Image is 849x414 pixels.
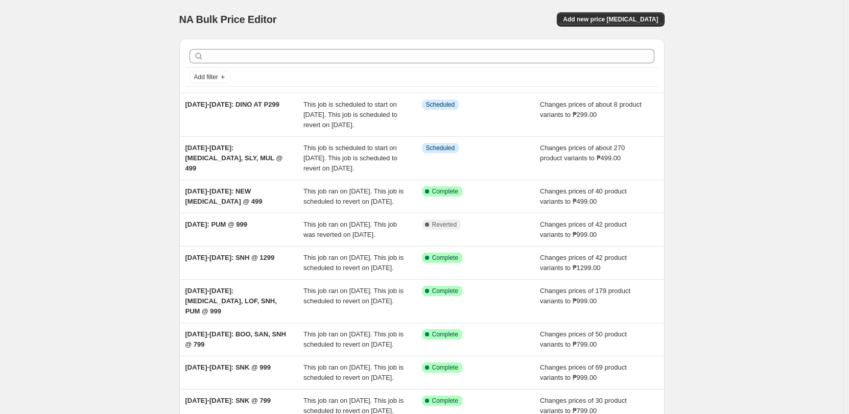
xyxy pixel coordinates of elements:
[185,144,283,172] span: [DATE]-[DATE]: [MEDICAL_DATA], SLY, MUL @ 499
[303,144,397,172] span: This job is scheduled to start on [DATE]. This job is scheduled to revert on [DATE].
[185,254,275,261] span: [DATE]-[DATE]: SNH @ 1299
[540,287,630,305] span: Changes prices of 179 product variants to ₱999.00
[540,221,627,238] span: Changes prices of 42 product variants to ₱999.00
[432,254,458,262] span: Complete
[185,397,271,404] span: [DATE]-[DATE]: SNK @ 799
[179,14,277,25] span: NA Bulk Price Editor
[426,101,455,109] span: Scheduled
[303,101,397,129] span: This job is scheduled to start on [DATE]. This job is scheduled to revert on [DATE].
[303,287,404,305] span: This job ran on [DATE]. This job is scheduled to revert on [DATE].
[557,12,664,27] button: Add new price [MEDICAL_DATA]
[303,221,397,238] span: This job ran on [DATE]. This job was reverted on [DATE].
[303,254,404,272] span: This job ran on [DATE]. This job is scheduled to revert on [DATE].
[185,330,286,348] span: [DATE]-[DATE]: BOO, SAN, SNH @ 799
[540,330,627,348] span: Changes prices of 50 product variants to ₱799.00
[185,221,248,228] span: [DATE]: PUM @ 999
[540,363,627,381] span: Changes prices of 69 product variants to ₱999.00
[563,15,658,23] span: Add new price [MEDICAL_DATA]
[194,73,218,81] span: Add filter
[540,144,625,162] span: Changes prices of about 270 product variants to ₱499.00
[432,187,458,196] span: Complete
[185,287,277,315] span: [DATE]-[DATE]: [MEDICAL_DATA], LOF, SNH, PUM @ 999
[185,363,271,371] span: [DATE]-[DATE]: SNK @ 999
[540,101,642,118] span: Changes prices of about 8 product variants to ₱299.00
[303,187,404,205] span: This job ran on [DATE]. This job is scheduled to revert on [DATE].
[432,221,457,229] span: Reverted
[540,254,627,272] span: Changes prices of 42 product variants to ₱1299.00
[185,187,263,205] span: [DATE]-[DATE]: NEW [MEDICAL_DATA] @ 499
[540,187,627,205] span: Changes prices of 40 product variants to ₱499.00
[185,101,279,108] span: [DATE]-[DATE]: DINO AT P299
[432,397,458,405] span: Complete
[190,71,230,83] button: Add filter
[303,363,404,381] span: This job ran on [DATE]. This job is scheduled to revert on [DATE].
[426,144,455,152] span: Scheduled
[432,330,458,338] span: Complete
[432,363,458,372] span: Complete
[303,330,404,348] span: This job ran on [DATE]. This job is scheduled to revert on [DATE].
[432,287,458,295] span: Complete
